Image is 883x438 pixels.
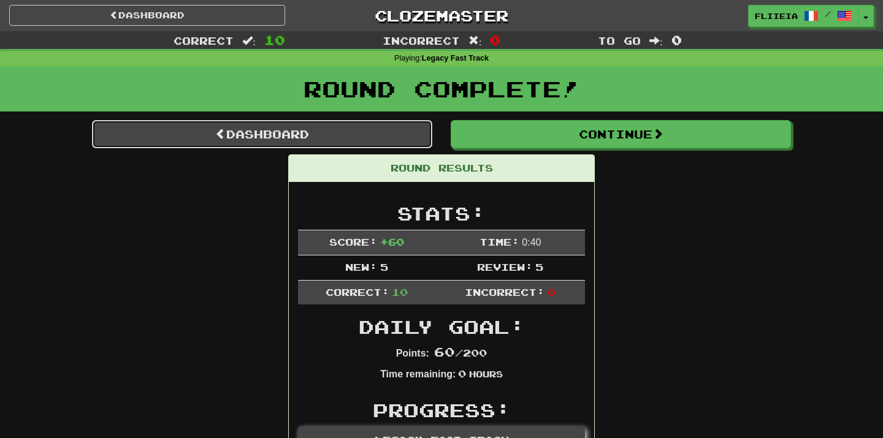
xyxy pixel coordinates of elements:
[304,5,579,26] a: Clozemaster
[469,369,503,379] small: Hours
[649,36,663,46] span: :
[392,286,408,298] span: 10
[264,32,285,47] span: 10
[548,286,556,298] span: 0
[490,32,500,47] span: 0
[383,34,460,47] span: Incorrect
[345,261,377,273] span: New:
[380,261,388,273] span: 5
[174,34,234,47] span: Correct
[671,32,682,47] span: 0
[396,348,429,358] strong: Points:
[326,286,389,298] span: Correct:
[755,10,798,21] span: fliieia
[451,120,791,148] button: Continue
[4,77,879,101] h1: Round Complete!
[422,54,489,62] strong: Legacy Fast Track
[380,369,456,379] strong: Time remaining:
[298,317,585,337] h2: Daily Goal:
[477,261,533,273] span: Review:
[480,236,519,247] span: Time:
[329,236,377,247] span: Score:
[242,36,256,46] span: :
[92,120,432,148] a: Dashboard
[825,10,831,18] span: /
[598,34,641,47] span: To go
[458,368,466,379] span: 0
[434,347,487,358] span: / 200
[298,203,585,224] h2: Stats:
[468,36,482,46] span: :
[465,286,545,298] span: Incorrect:
[535,261,543,273] span: 5
[522,237,541,247] span: 0 : 40
[380,236,404,247] span: + 60
[9,5,285,26] a: Dashboard
[748,5,858,27] a: fliieia /
[298,400,585,420] h2: Progress:
[289,155,594,182] div: Round Results
[434,344,455,359] span: 60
